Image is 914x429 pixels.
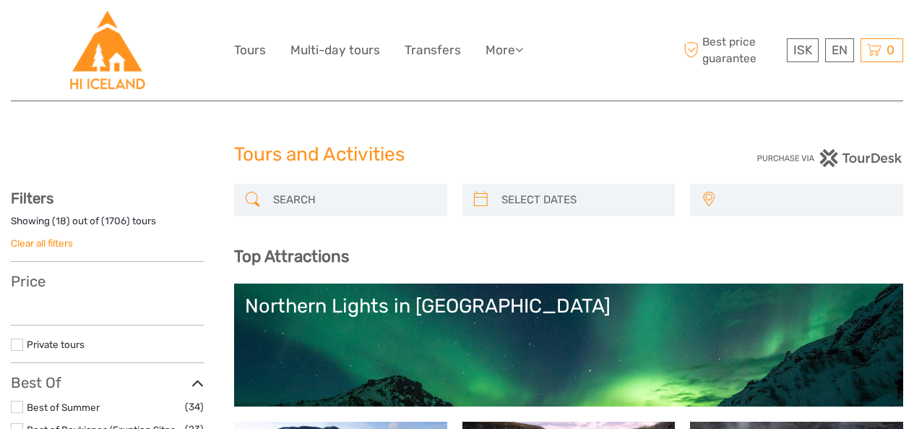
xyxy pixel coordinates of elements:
[234,40,266,61] a: Tours
[105,214,126,228] label: 1706
[245,294,892,318] div: Northern Lights in [GEOGRAPHIC_DATA]
[756,149,903,167] img: PurchaseViaTourDesk.png
[290,40,380,61] a: Multi-day tours
[56,214,66,228] label: 18
[27,339,85,350] a: Private tours
[234,143,681,166] h1: Tours and Activities
[267,187,440,213] input: SEARCH
[825,38,854,62] div: EN
[11,273,204,290] h3: Price
[11,237,73,249] a: Clear all filters
[680,34,783,66] span: Best price guarantee
[68,11,147,90] img: Hostelling International
[496,187,668,213] input: SELECT DATES
[11,214,204,237] div: Showing ( ) out of ( ) tours
[185,399,204,415] span: (34)
[884,43,897,57] span: 0
[405,40,461,61] a: Transfers
[245,294,892,396] a: Northern Lights in [GEOGRAPHIC_DATA]
[27,402,100,413] a: Best of Summer
[234,247,349,266] b: Top Attractions
[11,190,53,207] strong: Filters
[11,374,204,391] h3: Best Of
[793,43,812,57] span: ISK
[486,40,523,61] a: More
